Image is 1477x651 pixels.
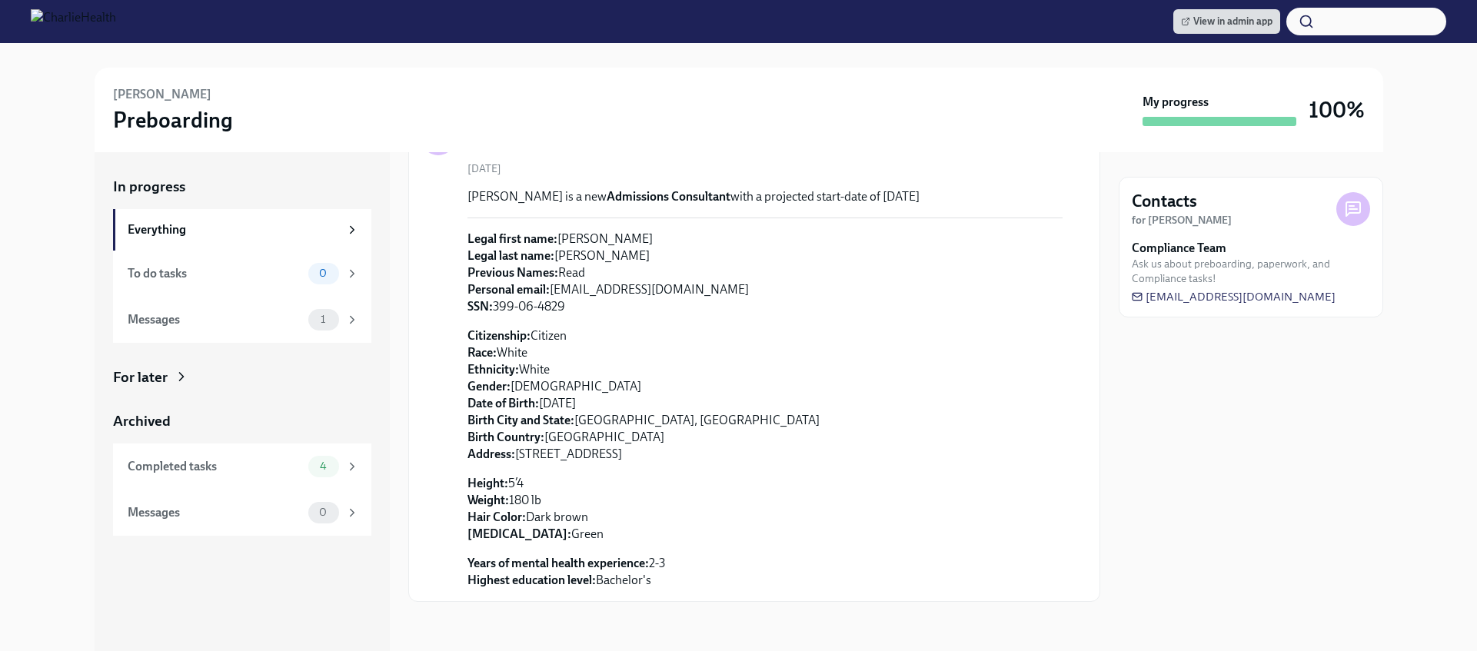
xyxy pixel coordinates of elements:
[467,476,508,490] strong: Height:
[128,221,339,238] div: Everything
[467,413,574,427] strong: Birth City and State:
[113,177,371,197] a: In progress
[467,282,550,297] strong: Personal email:
[467,526,571,541] strong: [MEDICAL_DATA]:
[1132,190,1197,213] h4: Contacts
[311,314,334,325] span: 1
[467,430,544,444] strong: Birth Country:
[467,327,820,463] p: Citizen White White [DEMOGRAPHIC_DATA] [DATE] [GEOGRAPHIC_DATA], [GEOGRAPHIC_DATA] [GEOGRAPHIC_DA...
[467,475,604,543] p: 5’4 180 lb Dark brown Green
[467,345,497,360] strong: Race:
[113,86,211,103] h6: [PERSON_NAME]
[1132,257,1370,286] span: Ask us about preboarding, paperwork, and Compliance tasks!
[1132,214,1232,227] strong: for [PERSON_NAME]
[467,555,665,589] p: 2-3 Bachelor's
[113,251,371,297] a: To do tasks0
[467,328,531,343] strong: Citizenship:
[113,209,371,251] a: Everything
[128,311,302,328] div: Messages
[607,189,730,204] strong: Admissions Consultant
[467,299,493,314] strong: SSN:
[467,188,920,205] p: [PERSON_NAME] is a new with a projected start-date of [DATE]
[311,460,336,472] span: 4
[1143,94,1209,111] strong: My progress
[310,507,336,518] span: 0
[113,367,168,387] div: For later
[310,267,336,279] span: 0
[113,106,233,134] h3: Preboarding
[467,447,515,461] strong: Address:
[467,379,511,394] strong: Gender:
[1181,14,1272,29] span: View in admin app
[467,248,554,263] strong: Legal last name:
[1173,9,1280,34] a: View in admin app
[1132,240,1226,257] strong: Compliance Team
[467,493,509,507] strong: Weight:
[113,367,371,387] a: For later
[467,231,749,315] p: [PERSON_NAME] [PERSON_NAME] Read [EMAIL_ADDRESS][DOMAIN_NAME] 399-06-4829
[467,510,526,524] strong: Hair Color:
[467,161,501,176] span: [DATE]
[128,265,302,282] div: To do tasks
[128,504,302,521] div: Messages
[467,362,519,377] strong: Ethnicity:
[1132,289,1336,304] a: [EMAIL_ADDRESS][DOMAIN_NAME]
[467,231,557,246] strong: Legal first name:
[113,297,371,343] a: Messages1
[113,490,371,536] a: Messages0
[467,396,539,410] strong: Date of Birth:
[31,9,116,34] img: CharlieHealth
[467,265,558,280] strong: Previous Names:
[467,556,649,570] strong: Years of mental health experience:
[128,458,302,475] div: Completed tasks
[1309,96,1365,124] h3: 100%
[113,443,371,490] a: Completed tasks4
[467,573,596,587] strong: Highest education level:
[113,411,371,431] a: Archived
